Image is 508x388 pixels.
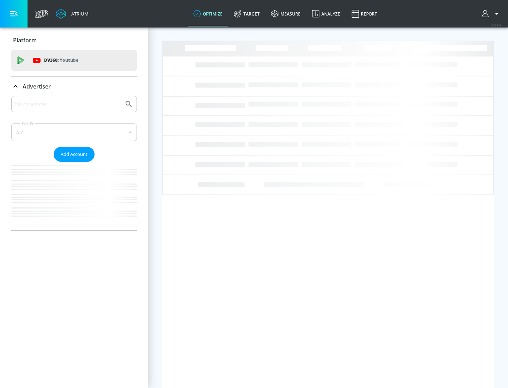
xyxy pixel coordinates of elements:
div: DV360: Youtube [11,50,137,71]
a: Analyze [306,1,346,26]
div: Atrium [68,11,89,17]
a: Atrium [56,8,89,19]
div: Advertiser [11,96,137,230]
nav: list of Advertiser [11,162,137,230]
a: optimize [188,1,228,26]
a: measure [265,1,306,26]
p: DV360: [44,56,78,64]
div: Platform [11,30,137,50]
div: A-Z [11,123,137,141]
button: Add Account [54,147,95,162]
div: Advertiser [11,77,137,96]
p: Youtube [60,56,78,64]
span: v 4.32.0 [491,23,501,27]
a: Target [228,1,265,26]
input: Search by name [14,99,121,109]
span: Add Account [61,150,87,158]
p: Platform [13,36,37,44]
a: Report [346,1,383,26]
p: Advertiser [23,83,51,90]
label: Sort By [20,121,35,126]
